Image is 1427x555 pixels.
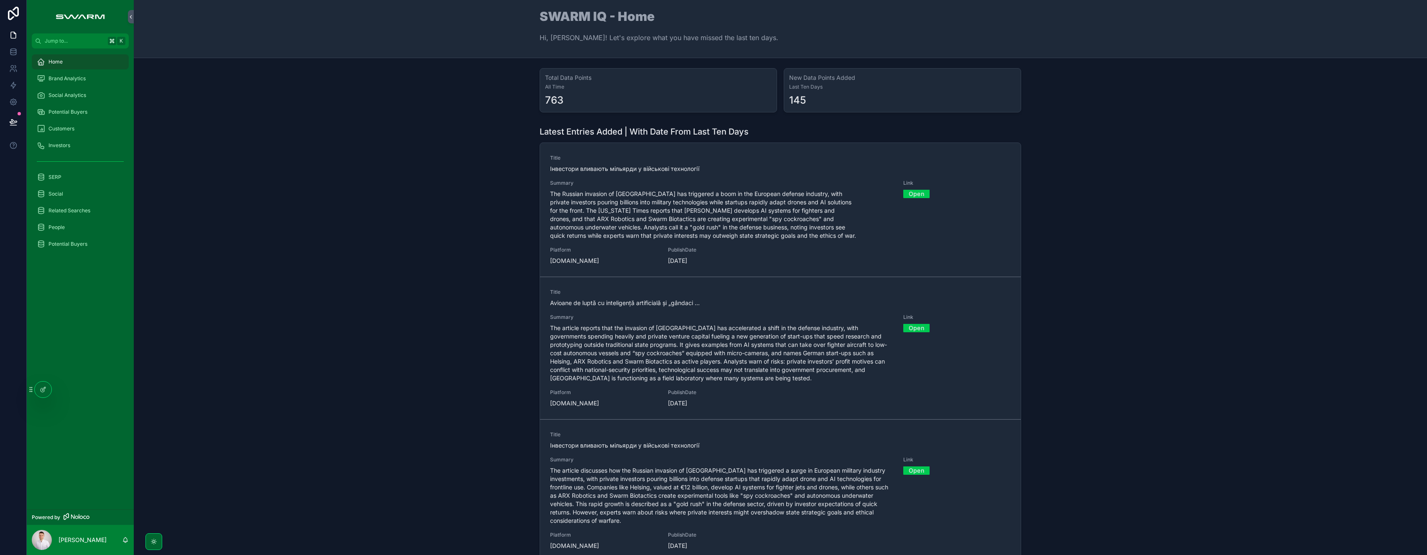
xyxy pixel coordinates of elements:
a: People [32,220,129,235]
div: 763 [545,94,563,107]
a: TitleAvioane de luptă cu inteligență artificială și „gândaci ...SummaryThe article reports that t... [540,277,1021,420]
span: The article discusses how the Russian invasion of [GEOGRAPHIC_DATA] has triggered a surge in Euro... [550,466,893,525]
span: Інвестори вливають мільярди у військові технології [550,441,1011,450]
a: Social [32,186,129,201]
span: Related Searches [48,207,90,214]
span: PublishDate [668,389,776,396]
a: Home [32,54,129,69]
span: Social Analytics [48,92,86,99]
span: Customers [48,125,74,132]
a: Open [903,187,930,200]
span: Last Ten Days [789,84,1016,90]
span: Powered by [32,514,60,521]
h3: New Data Points Added [789,74,1016,82]
a: Potential Buyers [32,104,129,120]
span: PublishDate [668,247,776,253]
span: [DATE] [668,399,776,407]
a: Brand Analytics [32,71,129,86]
span: SERP [48,174,61,181]
span: All Time [545,84,772,90]
span: Jump to... [45,38,104,44]
span: [DOMAIN_NAME] [550,399,658,407]
span: Investors [48,142,70,149]
span: Title [550,155,1011,161]
div: 145 [789,94,806,107]
span: Summary [550,314,893,321]
span: [DOMAIN_NAME] [550,257,658,265]
span: Potential Buyers [48,241,87,247]
a: Related Searches [32,203,129,218]
a: Powered by [27,509,134,525]
a: Open [903,464,930,477]
p: Hi, [PERSON_NAME]! Let's explore what you have missed the last ten days. [540,33,778,43]
img: App logo [51,10,109,23]
span: Link [903,314,1011,321]
span: The article reports that the invasion of [GEOGRAPHIC_DATA] has accelerated a shift in the defense... [550,324,893,382]
span: PublishDate [668,532,776,538]
span: [DATE] [668,257,776,265]
span: Title [550,431,1011,438]
a: Potential Buyers [32,237,129,252]
a: SERP [32,170,129,185]
span: Brand Analytics [48,75,86,82]
span: Platform [550,532,658,538]
a: Social Analytics [32,88,129,103]
span: People [48,224,65,231]
span: Social [48,191,63,197]
span: [DATE] [668,542,776,550]
span: Potential Buyers [48,109,87,115]
a: TitleІнвестори вливають мільярди у військові технологіїSummaryThe Russian invasion of [GEOGRAPHIC... [540,143,1021,277]
span: Title [550,289,1011,295]
a: Open [903,321,930,334]
span: Інвестори вливають мільярди у військові технології [550,165,1011,173]
span: Summary [550,456,893,463]
h3: Total Data Points [545,74,772,82]
span: Platform [550,247,658,253]
h1: Latest Entries Added | With Date From Last Ten Days [540,126,749,137]
div: scrollable content [27,48,134,262]
span: Link [903,180,1011,186]
p: [PERSON_NAME] [59,536,107,544]
h1: SWARM IQ - Home [540,10,778,23]
a: Customers [32,121,129,136]
span: Avioane de luptă cu inteligență artificială și „gândaci ... [550,299,1011,307]
button: Jump to...K [32,33,129,48]
span: The Russian invasion of [GEOGRAPHIC_DATA] has triggered a boom in the European defense industry, ... [550,190,893,240]
span: Platform [550,389,658,396]
span: Link [903,456,1011,463]
span: Home [48,59,63,65]
a: Investors [32,138,129,153]
span: K [118,38,125,44]
span: Summary [550,180,893,186]
span: [DOMAIN_NAME] [550,542,658,550]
